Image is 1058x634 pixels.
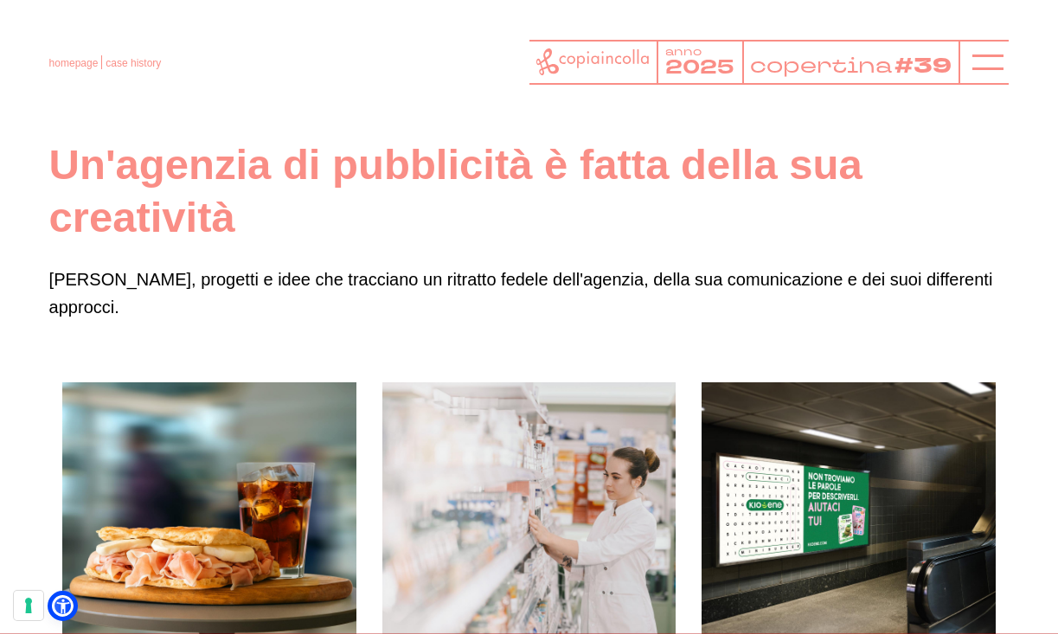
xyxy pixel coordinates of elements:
[49,138,1010,245] h1: Un'agenzia di pubblicità è fatta della sua creatività
[49,266,1010,321] p: [PERSON_NAME], progetti e idee che tracciano un ritratto fedele dell'agenzia, della sua comunicaz...
[49,57,99,69] a: homepage
[106,57,161,69] span: case history
[14,591,43,620] button: Le tue preferenze relative al consenso per le tecnologie di tracciamento
[52,595,74,617] a: Open Accessibility Menu
[894,51,952,81] tspan: #39
[750,51,892,79] tspan: copertina
[664,45,701,60] tspan: anno
[664,54,733,81] tspan: 2025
